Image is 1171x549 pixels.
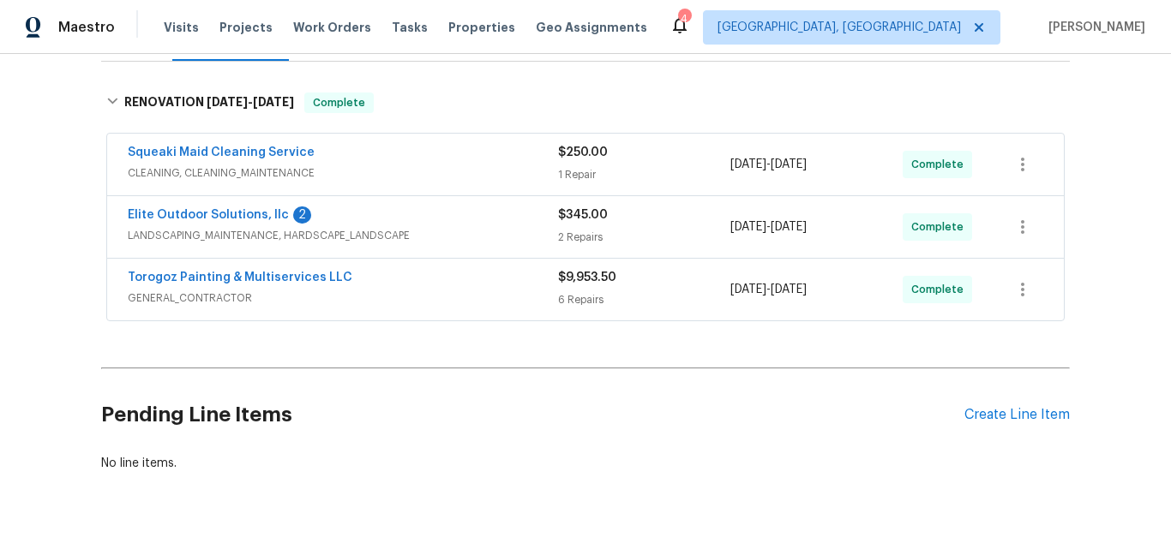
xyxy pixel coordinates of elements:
span: [PERSON_NAME] [1042,19,1145,36]
span: $345.00 [558,209,608,221]
span: [DATE] [771,221,807,233]
span: Projects [219,19,273,36]
div: 4 [678,10,690,27]
span: Work Orders [293,19,371,36]
span: [DATE] [253,96,294,108]
div: RENOVATION [DATE]-[DATE]Complete [101,75,1070,130]
span: Complete [911,281,970,298]
span: $9,953.50 [558,272,616,283]
span: Geo Assignments [536,19,647,36]
a: Torogoz Painting & Multiservices LLC [128,272,352,283]
div: 1 Repair [558,166,730,183]
span: Complete [911,156,970,173]
span: - [730,218,807,236]
span: Properties [448,19,515,36]
span: - [730,156,807,173]
a: Squeaki Maid Cleaning Service [128,146,315,158]
div: 2 Repairs [558,229,730,246]
span: [DATE] [730,158,766,170]
span: Tasks [392,21,428,33]
a: Elite Outdoor Solutions, llc [128,209,289,221]
span: Complete [306,94,372,111]
span: [DATE] [730,221,766,233]
span: - [730,281,807,298]
span: $250.00 [558,146,608,158]
span: [DATE] [207,96,248,108]
span: Complete [911,218,970,236]
span: CLEANING, CLEANING_MAINTENANCE [128,164,558,182]
span: [GEOGRAPHIC_DATA], [GEOGRAPHIC_DATA] [718,19,961,36]
span: GENERAL_CONTRACTOR [128,289,558,307]
span: LANDSCAPING_MAINTENANCE, HARDSCAPE_LANDSCAPE [128,227,558,244]
span: Maestro [58,19,115,36]
span: [DATE] [730,283,766,295]
span: - [207,96,294,108]
div: 2 [293,206,311,224]
span: Visits [164,19,199,36]
span: [DATE] [771,158,807,170]
div: 6 Repairs [558,291,730,308]
span: [DATE] [771,283,807,295]
h2: Pending Line Items [101,375,964,455]
div: No line items. [101,455,1070,472]
h6: RENOVATION [124,92,294,113]
div: Create Line Item [964,407,1070,423]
